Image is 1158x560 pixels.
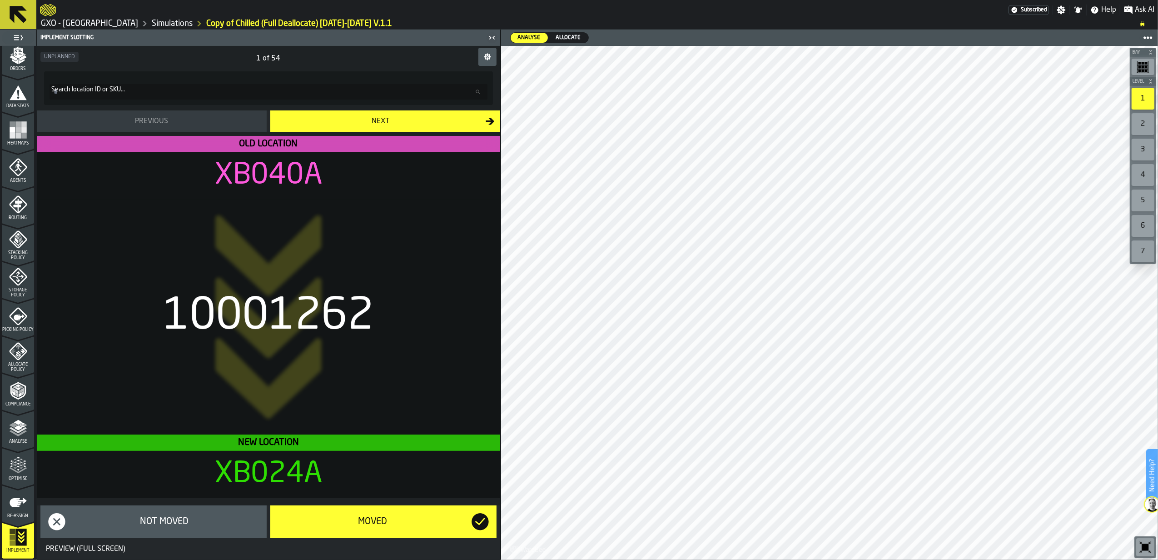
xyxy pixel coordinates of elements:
[152,19,193,29] a: link-to-/wh/i/ae0cd702-8cb1-4091-b3be-0aee77957c79
[514,34,544,42] span: Analyse
[40,505,267,538] button: button-Not Moved
[1101,5,1116,15] span: Help
[2,411,34,447] li: menu Analyse
[2,448,34,485] li: menu Optimise
[1120,5,1158,15] label: button-toggle-Ask AI
[206,19,392,29] a: link-to-/wh/i/ae0cd702-8cb1-4091-b3be-0aee77957c79/simulations/d8b1dab8-181b-4ba8-a893-5d76651c1d47
[2,374,34,410] li: menu Compliance
[1131,79,1146,84] span: Level
[2,362,34,372] span: Allocate Policy
[1130,137,1156,162] div: button-toolbar-undefined
[2,187,34,224] li: menu Routing
[2,75,34,112] li: menu Data Stats
[2,548,34,553] span: Implement
[1132,164,1154,186] div: 4
[510,32,548,43] label: button-switch-multi-Analyse
[1132,215,1154,237] div: 6
[39,35,486,41] div: Implement Slotting
[42,544,129,555] div: Preview (Full Screen)
[2,288,34,298] span: Storage Policy
[2,38,34,75] li: menu Orders
[39,154,498,198] span: XB040A
[2,150,34,186] li: menu Agents
[1132,240,1154,262] div: 7
[2,439,34,444] span: Analyse
[41,19,138,29] a: link-to-/wh/i/ae0cd702-8cb1-4091-b3be-0aee77957c79
[552,34,585,42] span: Allocate
[1135,5,1154,15] span: Ask AI
[37,538,134,560] button: button-Preview (Full Screen)
[1132,139,1154,160] div: 3
[44,285,493,350] div: 10001262
[2,225,34,261] li: menu Stacking Policy
[1131,50,1146,55] span: Bay
[2,262,34,298] li: menu Storage Policy
[1130,162,1156,188] div: button-toolbar-undefined
[2,514,34,519] span: Re-assign
[2,327,34,332] span: Picking Policy
[2,113,34,149] li: menu Heatmaps
[2,336,34,373] li: menu Allocate Policy
[68,515,261,528] div: Not Moved
[2,178,34,183] span: Agents
[1130,57,1156,77] div: button-toolbar-undefined
[1147,450,1157,501] label: Need Help?
[1009,5,1049,15] a: link-to-/wh/i/ae0cd702-8cb1-4091-b3be-0aee77957c79/settings/billing
[37,110,267,132] button: button-Previous
[2,476,34,481] span: Optimise
[2,402,34,407] span: Compliance
[1130,86,1156,111] div: button-toolbar-undefined
[1070,5,1086,15] label: button-toggle-Notifications
[37,435,500,451] h2: New Location
[1138,540,1153,555] svg: Reset zoom and position
[548,32,589,43] label: button-switch-multi-Allocate
[486,32,498,43] label: button-toggle-Close me
[50,84,487,100] input: label
[511,33,548,43] div: thumb
[1134,536,1156,558] div: button-toolbar-undefined
[1053,5,1069,15] label: button-toggle-Settings
[40,2,56,18] a: logo-header
[2,250,34,260] span: Stacking Policy
[2,485,34,522] li: menu Re-assign
[39,453,498,496] span: XB024A
[1130,188,1156,213] div: button-toolbar-undefined
[549,33,588,43] div: thumb
[1132,190,1154,211] div: 5
[2,31,34,44] label: button-toggle-Toggle Full Menu
[2,215,34,220] span: Routing
[2,299,34,335] li: menu Picking Policy
[2,104,34,109] span: Data Stats
[503,540,554,558] a: logo-header
[51,86,125,93] span: label
[2,141,34,146] span: Heatmaps
[1021,7,1047,13] span: Subscribed
[1009,5,1049,15] div: Menu Subscription
[1132,88,1154,110] div: 1
[37,30,500,46] header: Implement Slotting
[42,116,261,127] div: Previous
[2,66,34,71] span: Orders
[1130,213,1156,239] div: button-toolbar-undefined
[1130,77,1156,86] button: button-
[1130,48,1156,57] button: button-
[1132,113,1154,135] div: 2
[1087,5,1120,15] label: button-toggle-Help
[1130,111,1156,137] div: button-toolbar-undefined
[1130,239,1156,264] div: button-toolbar-undefined
[40,18,1154,29] nav: Breadcrumb
[37,136,500,152] h2: Old Location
